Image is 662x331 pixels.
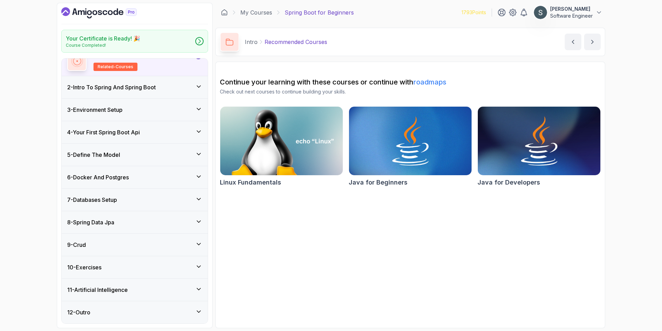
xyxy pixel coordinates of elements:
[67,308,90,316] h3: 12 - Outro
[240,8,272,17] a: My Courses
[349,107,472,175] img: Java for Beginners card
[67,83,156,91] h3: 2 - Intro To Spring And Spring Boot
[67,196,117,204] h3: 7 - Databases Setup
[62,279,208,301] button: 11-Artificial Intelligence
[462,9,486,16] p: 1793 Points
[67,263,101,271] h3: 10 - Exercises
[67,286,128,294] h3: 11 - Artificial Intelligence
[265,38,327,46] p: Recommended Courses
[477,106,601,187] a: Java for Developers cardJava for Developers
[67,106,123,114] h3: 3 - Environment Setup
[534,6,547,19] img: user profile image
[67,52,202,71] button: 2-Recommended Coursesrelated-courses
[67,151,120,159] h3: 5 - Define The Model
[220,88,601,95] p: Check out next courses to continue building your skills.
[62,76,208,98] button: 2-Intro To Spring And Spring Boot
[61,7,153,18] a: Dashboard
[534,6,602,19] button: user profile image[PERSON_NAME]Software Engineer
[67,173,129,181] h3: 6 - Docker And Postgres
[349,106,472,187] a: Java for Beginners cardJava for Beginners
[62,166,208,188] button: 6-Docker And Postgres
[62,99,208,121] button: 3-Environment Setup
[245,38,258,46] p: Intro
[220,77,601,87] h2: Continue your learning with these courses or continue with
[62,189,208,211] button: 7-Databases Setup
[98,64,133,70] span: related-courses
[62,256,208,278] button: 10-Exercises
[67,128,140,136] h3: 4 - Your First Spring Boot Api
[220,178,281,187] h2: Linux Fundamentals
[550,6,593,12] p: [PERSON_NAME]
[220,107,343,175] img: Linux Fundamentals card
[285,8,354,17] p: Spring Boot for Beginners
[220,106,343,187] a: Linux Fundamentals cardLinux Fundamentals
[221,9,228,16] a: Dashboard
[66,43,140,48] p: Course Completed!
[550,12,593,19] p: Software Engineer
[584,34,601,50] button: next content
[67,218,114,226] h3: 8 - Spring Data Jpa
[477,178,540,187] h2: Java for Developers
[349,178,408,187] h2: Java for Beginners
[62,301,208,323] button: 12-Outro
[413,78,446,86] a: roadmaps
[61,30,208,53] a: Your Certificate is Ready! 🎉Course Completed!
[478,107,600,175] img: Java for Developers card
[62,211,208,233] button: 8-Spring Data Jpa
[66,34,140,43] h2: Your Certificate is Ready! 🎉
[62,234,208,256] button: 9-Crud
[67,241,86,249] h3: 9 - Crud
[62,144,208,166] button: 5-Define The Model
[62,121,208,143] button: 4-Your First Spring Boot Api
[565,34,581,50] button: previous content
